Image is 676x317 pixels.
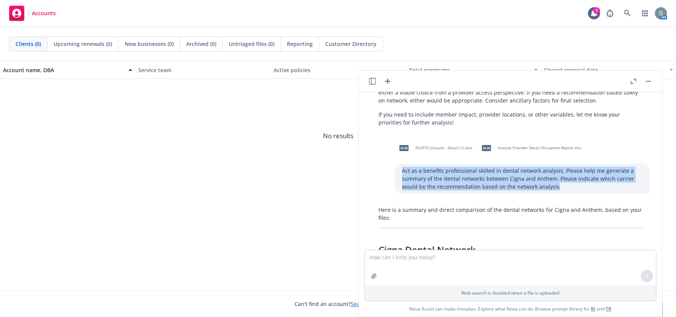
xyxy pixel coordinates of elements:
span: Vaxcyte Provider Detail Disruption Report.xlsx [497,145,581,150]
a: Search [620,6,635,21]
img: photo [655,7,667,19]
p: Web search is disabled when a file is uploaded [369,290,651,296]
a: TR [606,306,611,312]
span: Archived (0) [186,40,216,48]
button: Service team [135,61,271,79]
span: Upcoming renewals (0) [54,40,112,48]
span: Customer Directory [325,40,377,48]
span: Clients (0) [16,40,41,48]
div: Account name, DBA [3,66,124,74]
div: Closest renewal date [544,66,665,74]
a: Report a Bug [602,6,617,21]
a: Switch app [637,6,652,21]
span: 762979_Vaxcyte - Detail (1).xlsx [415,145,472,150]
p: Act as a benefits professional skilled in dental network analysis. Please help me generate a summ... [402,167,642,191]
div: xlsx762979_Vaxcyte - Detail (1).xlsx [394,139,474,158]
div: Active policies [274,66,403,74]
span: xlsx [399,145,408,151]
span: Nova Assist can make mistakes. Explore what Nova can do: Browse prompt library for and [362,301,659,317]
span: Untriaged files (0) [229,40,274,48]
div: Service team [138,66,268,74]
div: Total premiums [408,66,529,74]
span: Accounts [32,10,56,16]
div: 7 [593,7,600,14]
span: Can't find an account? [294,300,382,308]
a: Accounts [6,3,59,24]
a: BI [591,306,595,312]
span: xlsx [482,145,491,151]
button: Active policies [271,61,406,79]
span: New businesses (0) [125,40,174,48]
button: Total premiums [405,61,541,79]
h3: Cigna Dental Network [378,243,642,256]
p: If you need to include member impact, provider locations, or other variables, let me know your pr... [378,110,642,126]
p: Here is a summary and direct comparison of the dental networks for Cigna and Anthem, based on you... [378,206,642,222]
span: Reporting [287,40,313,48]
div: xlsxVaxcyte Provider Detail Disruption Report.xlsx [477,139,583,158]
a: Search for it [351,300,382,308]
button: Closest renewal date [541,61,676,79]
